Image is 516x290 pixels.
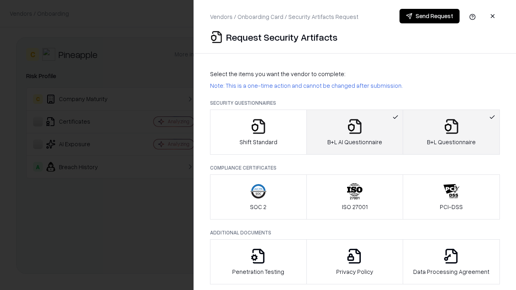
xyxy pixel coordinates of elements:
p: Select the items you want the vendor to complete: [210,70,500,78]
button: PCI-DSS [403,174,500,220]
p: B+L Questionnaire [427,138,476,146]
p: Security Questionnaires [210,99,500,106]
p: B+L AI Questionnaire [327,138,382,146]
p: Penetration Testing [232,267,284,276]
p: Vendors / Onboarding Card / Security Artifacts Request [210,12,358,21]
p: Additional Documents [210,229,500,236]
p: Note: This is a one-time action and cannot be changed after submission. [210,81,500,90]
p: Request Security Artifacts [226,31,337,43]
button: B+L AI Questionnaire [306,110,404,155]
button: Penetration Testing [210,239,307,284]
button: Data Processing Agreement [403,239,500,284]
p: Data Processing Agreement [413,267,489,276]
p: ISO 27001 [342,203,368,211]
p: Privacy Policy [336,267,373,276]
p: Shift Standard [239,138,277,146]
p: PCI-DSS [440,203,463,211]
button: ISO 27001 [306,174,404,220]
p: SOC 2 [250,203,266,211]
p: Compliance Certificates [210,164,500,171]
button: B+L Questionnaire [403,110,500,155]
button: Send Request [399,9,460,23]
button: Privacy Policy [306,239,404,284]
button: SOC 2 [210,174,307,220]
button: Shift Standard [210,110,307,155]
